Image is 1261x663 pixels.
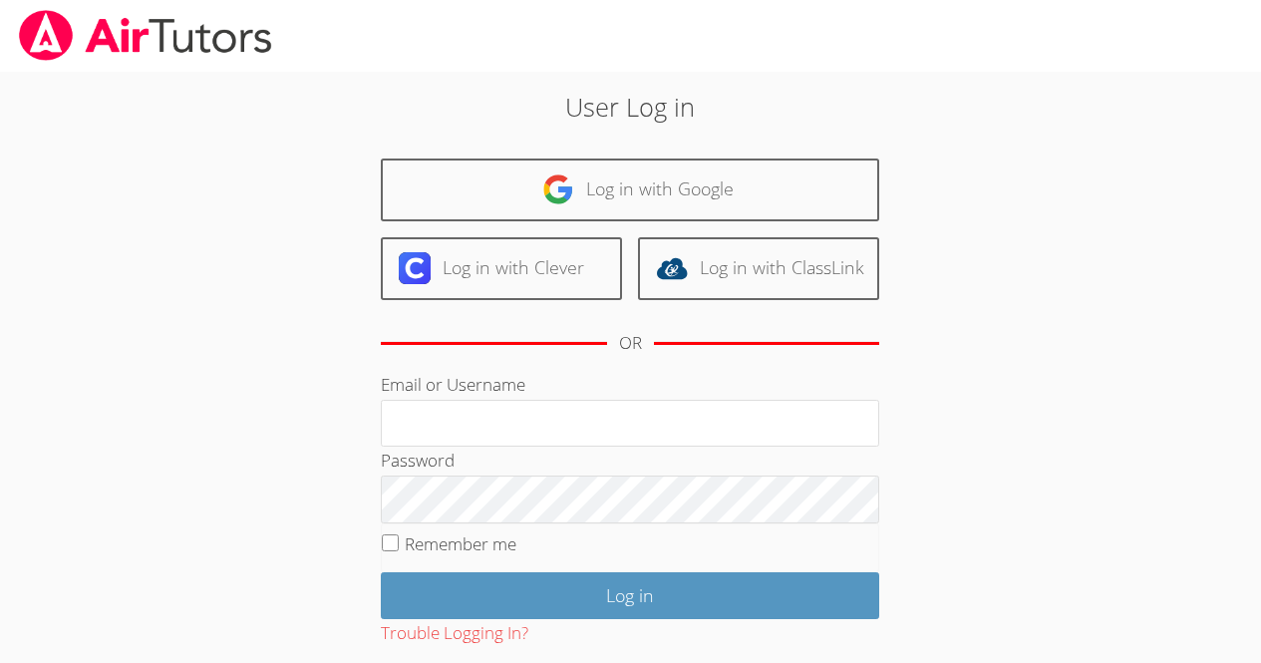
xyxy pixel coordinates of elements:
label: Remember me [405,532,516,555]
img: classlink-logo-d6bb404cc1216ec64c9a2012d9dc4662098be43eaf13dc465df04b49fa7ab582.svg [656,252,688,284]
label: Password [381,449,455,472]
a: Log in with Clever [381,237,622,300]
a: Log in with Google [381,159,879,221]
h2: User Log in [290,88,971,126]
img: clever-logo-6eab21bc6e7a338710f1a6ff85c0baf02591cd810cc4098c63d3a4b26e2feb20.svg [399,252,431,284]
img: google-logo-50288ca7cdecda66e5e0955fdab243c47b7ad437acaf1139b6f446037453330a.svg [542,173,574,205]
button: Trouble Logging In? [381,619,528,648]
input: Log in [381,572,879,619]
label: Email or Username [381,373,525,396]
a: Log in with ClassLink [638,237,879,300]
img: airtutors_banner-c4298cdbf04f3fff15de1276eac7730deb9818008684d7c2e4769d2f7ddbe033.png [17,10,274,61]
div: OR [619,329,642,358]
